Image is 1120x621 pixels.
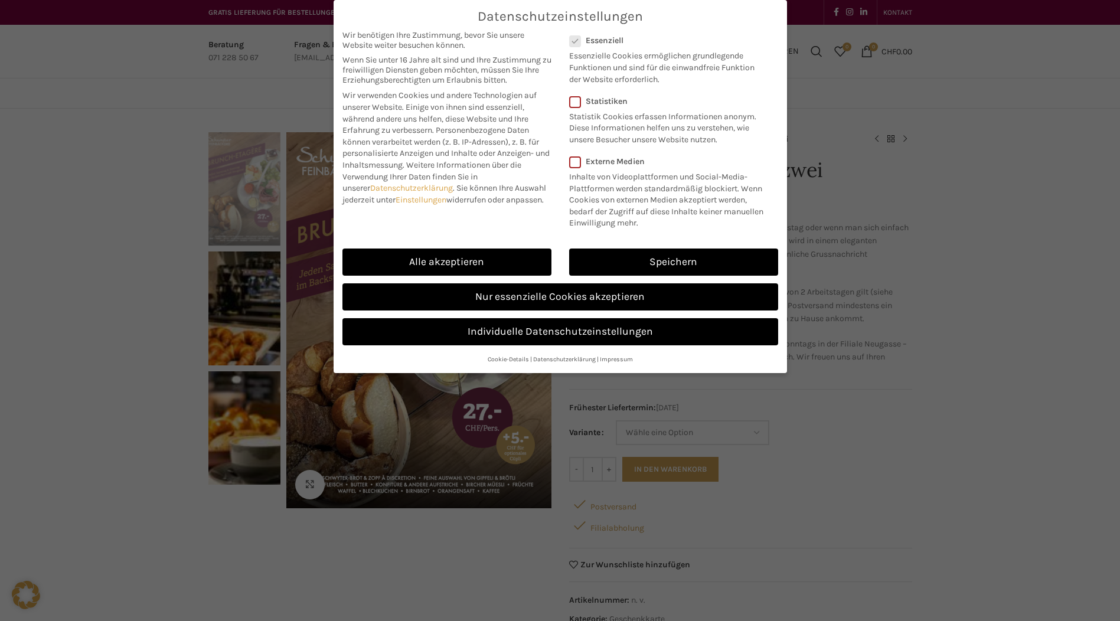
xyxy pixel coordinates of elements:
[342,90,537,135] span: Wir verwenden Cookies und andere Technologien auf unserer Website. Einige von ihnen sind essenzie...
[569,249,778,276] a: Speichern
[342,318,778,345] a: Individuelle Datenschutzeinstellungen
[569,35,763,45] label: Essenziell
[342,30,551,50] span: Wir benötigen Ihre Zustimmung, bevor Sie unsere Website weiter besuchen können.
[488,355,529,363] a: Cookie-Details
[342,183,546,205] span: Sie können Ihre Auswahl jederzeit unter widerrufen oder anpassen.
[533,355,596,363] a: Datenschutzerklärung
[569,45,763,85] p: Essenzielle Cookies ermöglichen grundlegende Funktionen und sind für die einwandfreie Funktion de...
[342,125,550,170] span: Personenbezogene Daten können verarbeitet werden (z. B. IP-Adressen), z. B. für personalisierte A...
[569,106,763,146] p: Statistik Cookies erfassen Informationen anonym. Diese Informationen helfen uns zu verstehen, wie...
[342,55,551,85] span: Wenn Sie unter 16 Jahre alt sind und Ihre Zustimmung zu freiwilligen Diensten geben möchten, müss...
[569,166,770,229] p: Inhalte von Videoplattformen und Social-Media-Plattformen werden standardmäßig blockiert. Wenn Co...
[370,183,453,193] a: Datenschutzerklärung
[342,283,778,310] a: Nur essenzielle Cookies akzeptieren
[569,156,770,166] label: Externe Medien
[342,249,551,276] a: Alle akzeptieren
[342,160,521,193] span: Weitere Informationen über die Verwendung Ihrer Daten finden Sie in unserer .
[396,195,446,205] a: Einstellungen
[600,355,633,363] a: Impressum
[478,9,643,24] span: Datenschutzeinstellungen
[569,96,763,106] label: Statistiken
